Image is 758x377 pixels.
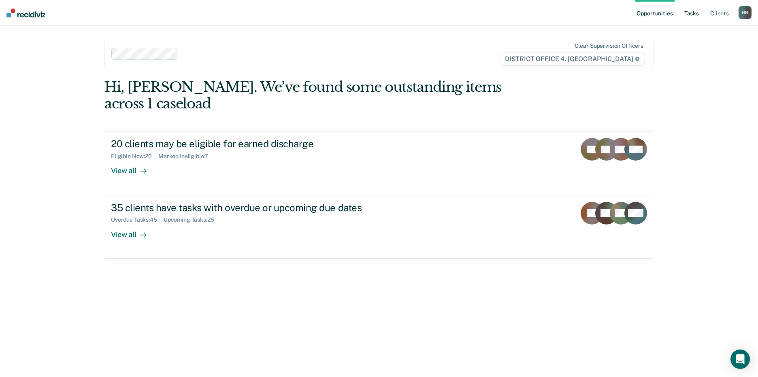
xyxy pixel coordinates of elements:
a: 35 clients have tasks with overdue or upcoming due datesOverdue Tasks:45Upcoming Tasks:25View all [104,195,654,259]
div: Open Intercom Messenger [730,349,750,369]
span: DISTRICT OFFICE 4, [GEOGRAPHIC_DATA] [500,53,645,66]
div: 20 clients may be eligible for earned discharge [111,138,395,150]
div: Clear supervision officers [575,42,643,49]
img: Recidiviz [6,8,45,17]
div: Hi, [PERSON_NAME]. We’ve found some outstanding items across 1 caseload [104,79,544,112]
div: View all [111,223,156,239]
div: Marked Ineligible : 7 [158,153,215,160]
div: 35 clients have tasks with overdue or upcoming due dates [111,202,395,214]
div: Upcoming Tasks : 25 [164,216,221,223]
a: 20 clients may be eligible for earned dischargeEligible Now:20Marked Ineligible:7View all [104,131,654,195]
div: Overdue Tasks : 45 [111,216,164,223]
div: View all [111,160,156,176]
div: Eligible Now : 20 [111,153,158,160]
div: H H [739,6,752,19]
button: HH [739,6,752,19]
